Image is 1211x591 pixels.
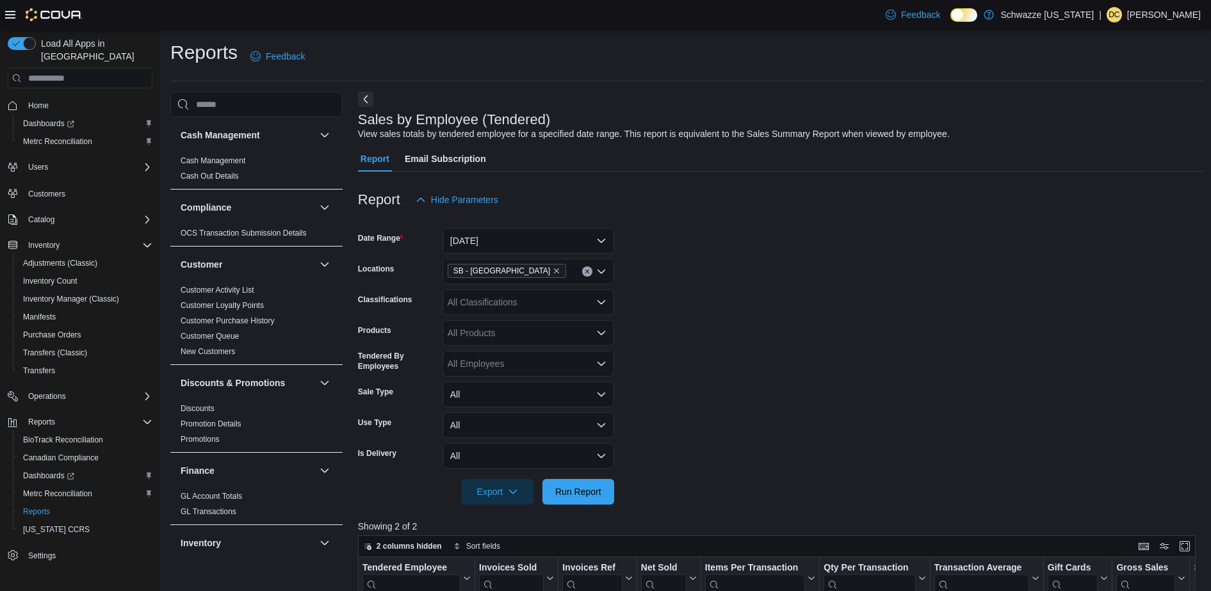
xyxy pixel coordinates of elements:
span: Reports [23,506,50,517]
span: Reports [18,504,152,519]
a: GL Account Totals [181,492,242,501]
div: Items Per Transaction [705,562,806,574]
button: Purchase Orders [13,326,158,344]
button: [DATE] [443,228,614,254]
a: Manifests [18,309,61,325]
span: BioTrack Reconciliation [18,432,152,448]
span: Report [361,146,389,172]
div: Daniel castillo [1107,7,1122,22]
span: Customer Purchase History [181,316,275,326]
a: Inventory Manager (Classic) [18,291,124,307]
button: Settings [3,546,158,565]
span: Canadian Compliance [23,453,99,463]
span: Cash Out Details [181,171,239,181]
span: Washington CCRS [18,522,152,537]
a: Metrc Reconciliation [18,134,97,149]
h1: Reports [170,40,238,65]
a: Dashboards [13,115,158,133]
span: Customer Loyalty Points [181,300,264,311]
span: Inventory Manager (Classic) [23,294,119,304]
span: Purchase Orders [23,330,81,340]
button: Canadian Compliance [13,449,158,467]
a: Discounts [181,404,215,413]
div: Transaction Average [934,562,1028,574]
span: GL Account Totals [181,491,242,501]
a: Customer Purchase History [181,316,275,325]
a: BioTrack Reconciliation [18,432,108,448]
span: Feedback [901,8,940,21]
span: Manifests [23,312,56,322]
button: Inventory [23,238,65,253]
span: Transfers (Classic) [23,348,87,358]
span: BioTrack Reconciliation [23,435,103,445]
h3: Inventory [181,537,221,549]
button: Open list of options [596,266,606,277]
span: Transfers [18,363,152,378]
button: Inventory [317,535,332,551]
button: Users [23,159,53,175]
button: 2 columns hidden [359,538,447,554]
span: Dc [1109,7,1119,22]
button: Keyboard shortcuts [1136,538,1151,554]
a: Customer Loyalty Points [181,301,264,310]
a: Canadian Compliance [18,450,104,466]
button: Catalog [3,211,158,229]
span: Inventory [23,238,152,253]
span: Adjustments (Classic) [18,255,152,271]
div: Invoices Sold [479,562,544,574]
span: Dashboards [23,471,74,481]
span: Email Subscription [405,146,486,172]
span: Home [23,97,152,113]
span: Dashboards [18,468,152,483]
button: Cash Management [317,127,332,143]
span: Feedback [266,50,305,63]
button: Sort fields [448,538,505,554]
div: Gross Sales [1116,562,1175,574]
button: Discounts & Promotions [181,376,314,389]
span: SB - [GEOGRAPHIC_DATA] [453,264,550,277]
span: New Customers [181,346,235,357]
span: Dashboards [18,116,152,131]
a: OCS Transaction Submission Details [181,229,307,238]
button: Run Report [542,479,614,505]
span: Operations [23,389,152,404]
button: Inventory [3,236,158,254]
span: 2 columns hidden [377,541,442,551]
span: Dashboards [23,118,74,129]
label: Locations [358,264,394,274]
button: Hide Parameters [410,187,503,213]
span: Adjustments (Classic) [23,258,97,268]
span: Transfers [23,366,55,376]
button: All [443,382,614,407]
p: | [1099,7,1101,22]
button: Reports [3,413,158,431]
span: Settings [28,551,56,561]
span: Settings [23,547,152,563]
div: Tendered Employee [362,562,460,574]
span: Purchase Orders [18,327,152,343]
span: Discounts [181,403,215,414]
h3: Compliance [181,201,231,214]
a: Customers [23,186,70,202]
button: Open list of options [596,359,606,369]
span: Inventory Count [23,276,77,286]
a: Feedback [245,44,310,69]
span: Metrc Reconciliation [18,486,152,501]
a: Cash Management [181,156,245,165]
a: Dashboards [13,467,158,485]
span: GL Transactions [181,506,236,517]
button: Reports [23,414,60,430]
a: Feedback [881,2,945,28]
div: Finance [170,489,343,524]
span: Run Report [555,485,601,498]
span: Reports [23,414,152,430]
button: Compliance [181,201,314,214]
a: Purchase Orders [18,327,86,343]
span: Inventory Count [18,273,152,289]
span: Export [469,479,526,505]
div: View sales totals by tendered employee for a specified date range. This report is equivalent to t... [358,127,950,141]
div: Customer [170,282,343,364]
h3: Cash Management [181,129,260,142]
button: Operations [3,387,158,405]
h3: Discounts & Promotions [181,376,285,389]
